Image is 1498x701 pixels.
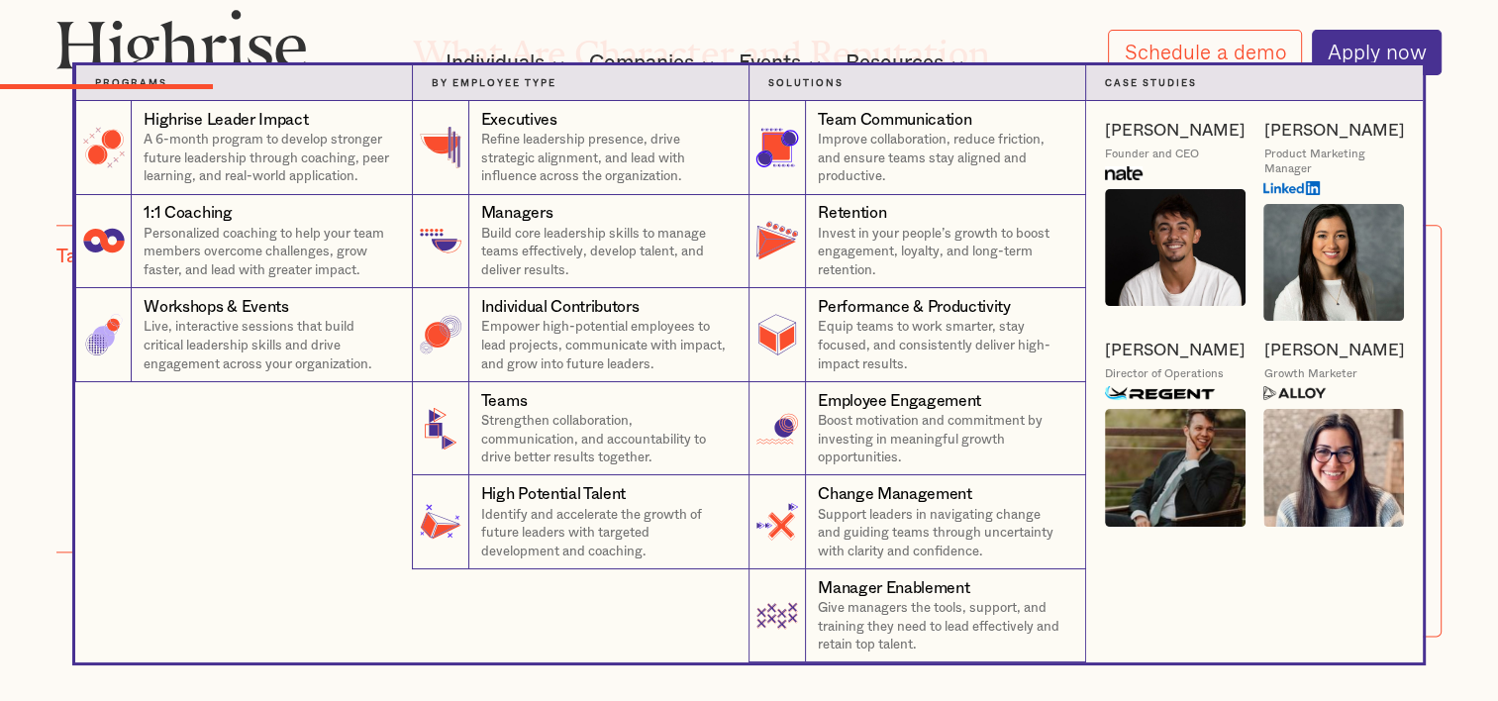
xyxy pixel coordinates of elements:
[739,51,801,75] div: Events
[1263,120,1404,142] a: [PERSON_NAME]
[412,382,749,476] a: TeamsStrengthen collaboration, communication, and accountability to drive better results together.
[739,51,827,75] div: Events
[412,195,749,289] a: ManagersBuild core leadership skills to manage teams effectively, develop talent, and deliver res...
[481,202,552,225] div: Managers
[818,483,972,506] div: Change Management
[749,101,1085,195] a: Team CommunicationImprove collaboration, reduce friction, and ensure teams stay aligned and produ...
[818,390,981,413] div: Employee Engagement
[446,51,570,75] div: Individuals
[818,225,1066,280] p: Invest in your people’s growth to boost engagement, loyalty, and long-term retention.
[95,78,167,88] strong: Programs
[749,569,1085,663] a: Manager EnablementGive managers the tools, support, and training they need to lead effectively an...
[846,51,944,75] div: Resources
[446,51,545,75] div: Individuals
[481,109,557,132] div: Executives
[75,288,412,382] a: Workshops & EventsLive, interactive sessions that build critical leadership skills and drive enga...
[412,101,749,195] a: ExecutivesRefine leadership presence, drive strategic alignment, and lead with influence across t...
[481,296,640,319] div: Individual Contributors
[481,483,626,506] div: High Potential Talent
[412,288,749,382] a: Individual ContributorsEmpower high-potential employees to lead projects, communicate with impact...
[589,51,694,75] div: Companies
[818,131,1066,186] p: Improve collaboration, reduce friction, and ensure teams stay aligned and productive.
[818,202,886,225] div: Retention
[481,412,731,467] p: Strengthen collaboration, communication, and accountability to drive better results together.
[481,506,731,561] p: Identify and accelerate the growth of future leaders with targeted development and coaching.
[1263,340,1404,361] a: [PERSON_NAME]
[144,109,308,132] div: Highrise Leader Impact
[818,577,969,600] div: Manager Enablement
[75,195,412,289] a: 1:1 CoachingPersonalized coaching to help your team members overcome challenges, grow faster, and...
[1263,366,1356,381] div: Growth Marketer
[749,475,1085,569] a: Change ManagementSupport leaders in navigating change and guiding teams through uncertainty with ...
[1105,120,1246,142] a: [PERSON_NAME]
[481,318,731,373] p: Empower high-potential employees to lead projects, communicate with impact, and grow into future ...
[1108,30,1302,75] a: Schedule a demo
[75,101,412,195] a: Highrise Leader ImpactA 6-month program to develop stronger future leadership through coaching, p...
[1263,147,1404,176] div: Product Marketing Manager
[818,296,1011,319] div: Performance & Productivity
[749,382,1085,476] a: Employee EngagementBoost motivation and commitment by investing in meaningful growth opportunities.
[481,225,731,280] p: Build core leadership skills to manage teams effectively, develop talent, and deliver results.
[144,296,288,319] div: Workshops & Events
[481,131,731,186] p: Refine leadership presence, drive strategic alignment, and lead with influence across the organiz...
[56,9,307,84] img: Highrise logo
[144,131,393,186] p: A 6-month program to develop stronger future leadership through coaching, peer learning, and real...
[1105,78,1197,88] strong: Case Studies
[818,109,971,132] div: Team Communication
[818,412,1066,467] p: Boost motivation and commitment by investing in meaningful growth opportunities.
[818,318,1066,373] p: Equip teams to work smarter, stay focused, and consistently deliver high-impact results.
[1105,366,1224,381] div: Director of Operations
[846,51,969,75] div: Resources
[1105,147,1199,161] div: Founder and CEO
[749,195,1085,289] a: RetentionInvest in your people’s growth to boost engagement, loyalty, and long-term retention.
[412,475,749,569] a: High Potential TalentIdentify and accelerate the growth of future leaders with targeted developme...
[1312,30,1443,75] a: Apply now
[432,78,556,88] strong: By Employee Type
[1105,340,1246,361] a: [PERSON_NAME]
[144,202,232,225] div: 1:1 Coaching
[818,599,1066,654] p: Give managers the tools, support, and training they need to lead effectively and retain top talent.
[818,506,1066,561] p: Support leaders in navigating change and guiding teams through uncertainty with clarity and confi...
[481,390,527,413] div: Teams
[768,78,844,88] strong: Solutions
[589,51,720,75] div: Companies
[749,288,1085,382] a: Performance & ProductivityEquip teams to work smarter, stay focused, and consistently deliver hig...
[144,318,393,373] p: Live, interactive sessions that build critical leadership skills and drive engagement across your...
[144,225,393,280] p: Personalized coaching to help your team members overcome challenges, grow faster, and lead with g...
